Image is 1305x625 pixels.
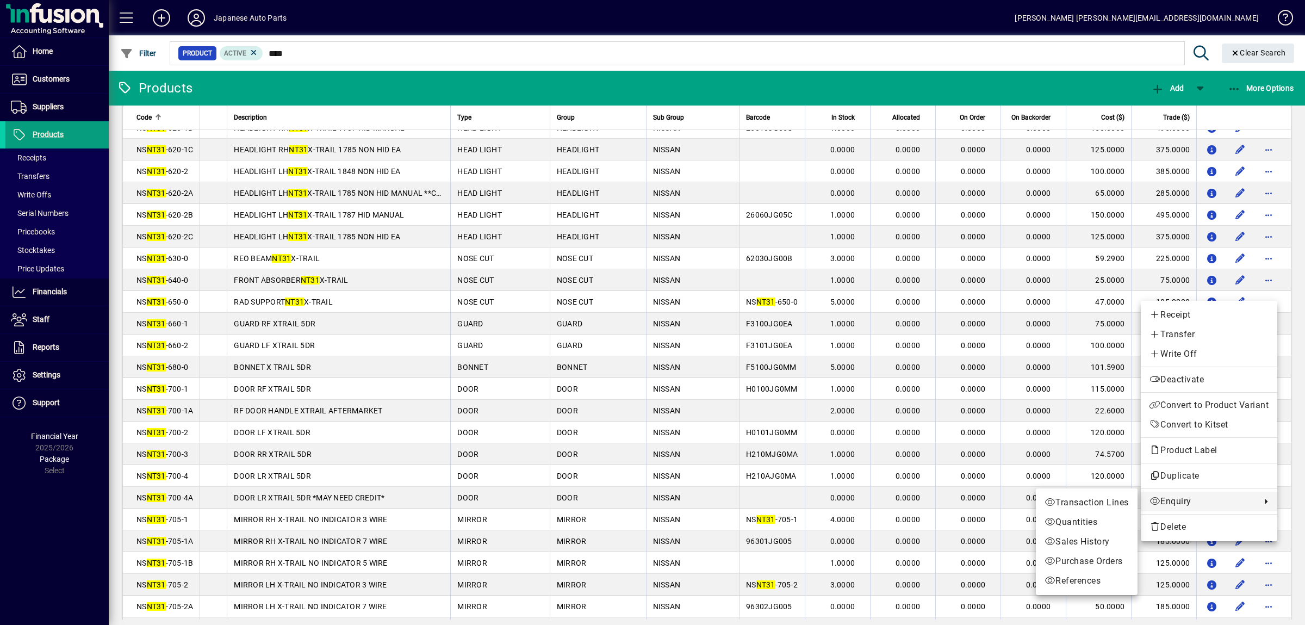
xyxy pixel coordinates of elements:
[1149,469,1269,482] span: Duplicate
[1149,373,1269,386] span: Deactivate
[1149,418,1269,431] span: Convert to Kitset
[1149,521,1269,534] span: Delete
[1141,370,1277,389] button: Deactivate product
[1149,348,1269,361] span: Write Off
[1149,308,1269,321] span: Receipt
[1149,328,1269,341] span: Transfer
[1149,399,1269,412] span: Convert to Product Variant
[1149,445,1223,455] span: Product Label
[1149,495,1256,508] span: Enquiry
